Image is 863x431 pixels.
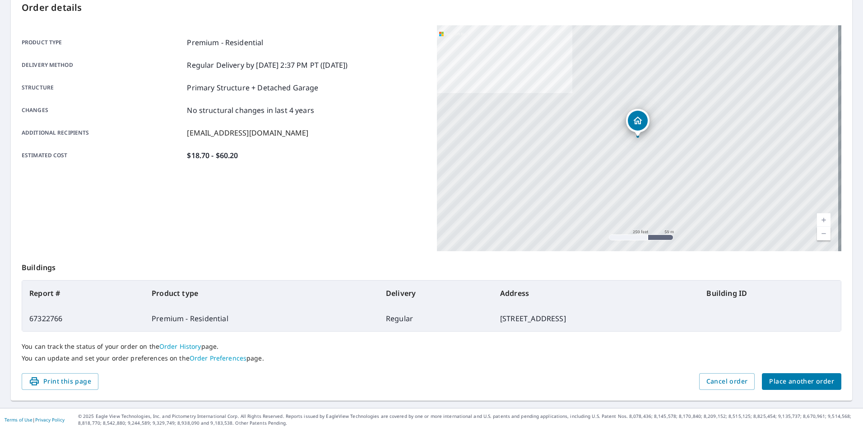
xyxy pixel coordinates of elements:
p: Changes [22,105,183,116]
span: Cancel order [706,376,748,387]
span: Print this page [29,376,91,387]
p: Additional recipients [22,127,183,138]
p: Estimated cost [22,150,183,161]
span: Place another order [769,376,834,387]
p: Primary Structure + Detached Garage [187,82,318,93]
p: You can track the status of your order on the page. [22,342,841,351]
p: Product type [22,37,183,48]
button: Print this page [22,373,98,390]
p: Delivery method [22,60,183,70]
p: $18.70 - $60.20 [187,150,238,161]
a: Current Level 17, Zoom In [817,213,831,227]
th: Report # [22,281,144,306]
a: Terms of Use [5,417,32,423]
p: Buildings [22,251,841,280]
td: [STREET_ADDRESS] [493,306,699,331]
div: Dropped pin, building 1, Residential property, 14 Midvale Dr Pittstown, NJ 08867 [626,109,650,137]
th: Building ID [699,281,841,306]
th: Delivery [379,281,493,306]
p: Structure [22,82,183,93]
p: Premium - Residential [187,37,263,48]
p: Regular Delivery by [DATE] 2:37 PM PT ([DATE]) [187,60,348,70]
button: Place another order [762,373,841,390]
td: Premium - Residential [144,306,379,331]
p: Order details [22,1,841,14]
a: Current Level 17, Zoom Out [817,227,831,240]
a: Order History [159,342,201,351]
p: [EMAIL_ADDRESS][DOMAIN_NAME] [187,127,308,138]
th: Address [493,281,699,306]
td: Regular [379,306,493,331]
button: Cancel order [699,373,755,390]
a: Privacy Policy [35,417,65,423]
p: © 2025 Eagle View Technologies, Inc. and Pictometry International Corp. All Rights Reserved. Repo... [78,413,858,426]
p: You can update and set your order preferences on the page. [22,354,841,362]
th: Product type [144,281,379,306]
a: Order Preferences [190,354,246,362]
td: 67322766 [22,306,144,331]
p: | [5,417,65,422]
p: No structural changes in last 4 years [187,105,314,116]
